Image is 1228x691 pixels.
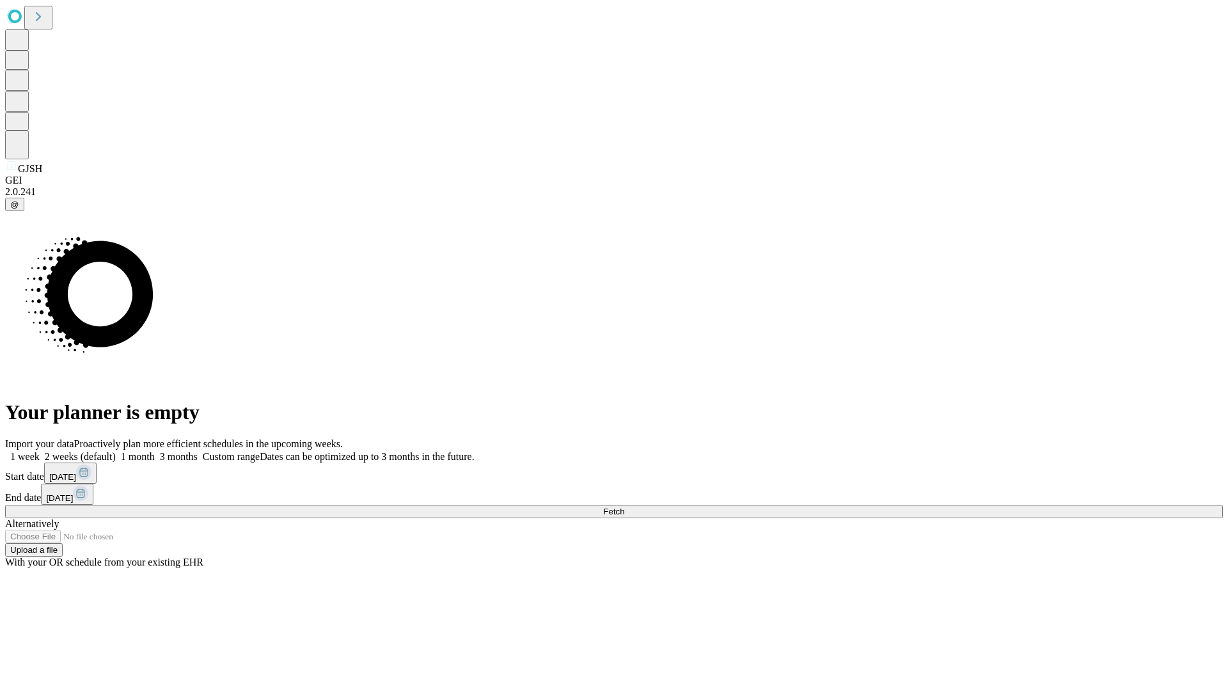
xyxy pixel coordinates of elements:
span: Alternatively [5,518,59,529]
div: End date [5,484,1223,505]
span: Dates can be optimized up to 3 months in the future. [260,451,474,462]
span: Custom range [203,451,260,462]
span: Proactively plan more efficient schedules in the upcoming weeks. [74,438,343,449]
span: Import your data [5,438,74,449]
h1: Your planner is empty [5,401,1223,424]
button: Upload a file [5,543,63,557]
span: @ [10,200,19,209]
div: Start date [5,463,1223,484]
span: Fetch [603,507,624,516]
button: [DATE] [41,484,93,505]
span: With your OR schedule from your existing EHR [5,557,203,568]
button: [DATE] [44,463,97,484]
span: [DATE] [46,493,73,503]
span: 1 week [10,451,40,462]
span: 1 month [121,451,155,462]
span: 3 months [160,451,198,462]
button: Fetch [5,505,1223,518]
span: 2 weeks (default) [45,451,116,462]
button: @ [5,198,24,211]
span: [DATE] [49,472,76,482]
div: 2.0.241 [5,186,1223,198]
span: GJSH [18,163,42,174]
div: GEI [5,175,1223,186]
